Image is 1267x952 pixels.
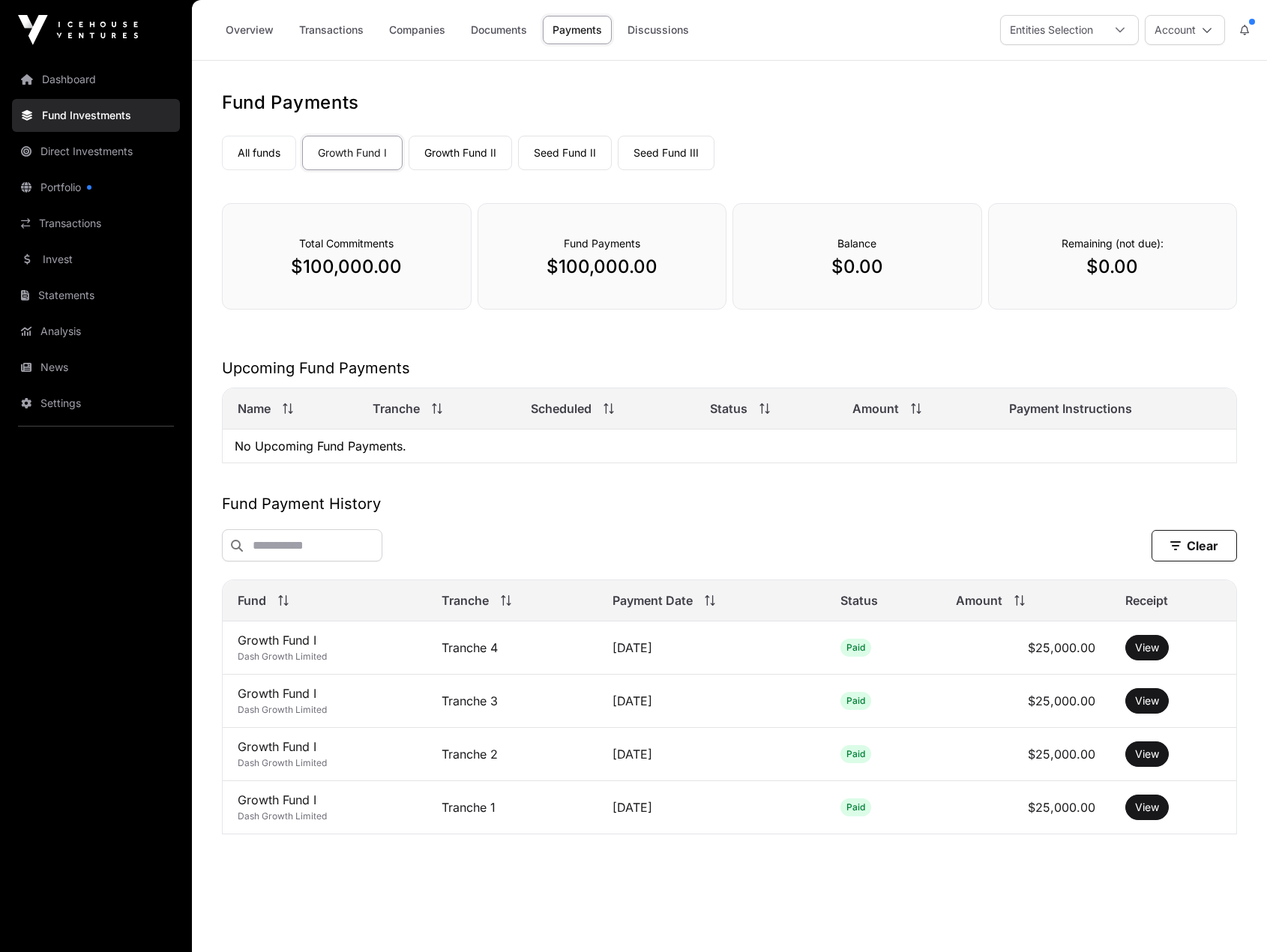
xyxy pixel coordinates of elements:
[222,91,1237,115] h1: Fund Payments
[508,255,696,279] p: $100,000.00
[1152,530,1237,561] button: Clear
[837,237,876,250] span: Balance
[1135,693,1159,708] a: View
[1125,591,1168,609] span: Receipt
[222,493,1237,514] h2: Fund Payment History
[598,781,825,834] td: [DATE]
[379,16,455,44] a: Companies
[238,651,327,662] span: Dash Growth Limited
[840,591,878,609] span: Status
[846,642,865,654] span: Paid
[223,430,1236,463] td: No Upcoming Fund Payments.
[1125,741,1169,767] button: View
[12,387,180,420] a: Settings
[12,243,180,276] a: Invest
[1125,795,1169,820] button: View
[1125,688,1169,714] button: View
[238,757,327,768] span: Dash Growth Limited
[1009,400,1132,418] span: Payment Instructions
[12,171,180,204] a: Portfolio
[763,255,951,279] p: $0.00
[223,675,427,728] td: Growth Fund I
[222,358,1237,379] h2: Upcoming Fund Payments
[852,400,899,418] span: Amount
[1145,15,1225,45] button: Account
[238,704,327,715] span: Dash Growth Limited
[238,400,271,418] span: Name
[1001,16,1102,44] div: Entities Selection
[12,351,180,384] a: News
[941,675,1110,728] td: $25,000.00
[941,728,1110,781] td: $25,000.00
[427,781,598,834] td: Tranche 1
[223,728,427,781] td: Growth Fund I
[299,237,394,250] span: Total Commitments
[846,801,865,813] span: Paid
[613,591,693,609] span: Payment Date
[846,748,865,760] span: Paid
[18,15,138,45] img: Icehouse Ventures Logo
[12,63,180,96] a: Dashboard
[1135,800,1159,815] a: View
[223,781,427,834] td: Growth Fund I
[238,591,266,609] span: Fund
[216,16,283,44] a: Overview
[1125,635,1169,660] button: View
[1062,237,1164,250] span: Remaining (not due):
[846,695,865,707] span: Paid
[12,279,180,312] a: Statements
[1192,880,1267,952] iframe: Chat Widget
[618,136,714,170] a: Seed Fund III
[12,207,180,240] a: Transactions
[12,135,180,168] a: Direct Investments
[598,621,825,675] td: [DATE]
[710,400,747,418] span: Status
[1135,640,1159,655] a: View
[564,237,640,250] span: Fund Payments
[941,621,1110,675] td: $25,000.00
[427,621,598,675] td: Tranche 4
[427,728,598,781] td: Tranche 2
[518,136,612,170] a: Seed Fund II
[598,728,825,781] td: [DATE]
[1019,255,1207,279] p: $0.00
[427,675,598,728] td: Tranche 3
[598,675,825,728] td: [DATE]
[531,400,592,418] span: Scheduled
[253,255,441,279] p: $100,000.00
[289,16,373,44] a: Transactions
[373,400,420,418] span: Tranche
[618,16,699,44] a: Discussions
[238,810,327,822] span: Dash Growth Limited
[409,136,512,170] a: Growth Fund II
[941,781,1110,834] td: $25,000.00
[222,136,296,170] a: All funds
[543,16,612,44] a: Payments
[302,136,403,170] a: Growth Fund I
[442,591,489,609] span: Tranche
[1135,747,1159,762] a: View
[12,99,180,132] a: Fund Investments
[223,621,427,675] td: Growth Fund I
[461,16,537,44] a: Documents
[956,591,1002,609] span: Amount
[12,315,180,348] a: Analysis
